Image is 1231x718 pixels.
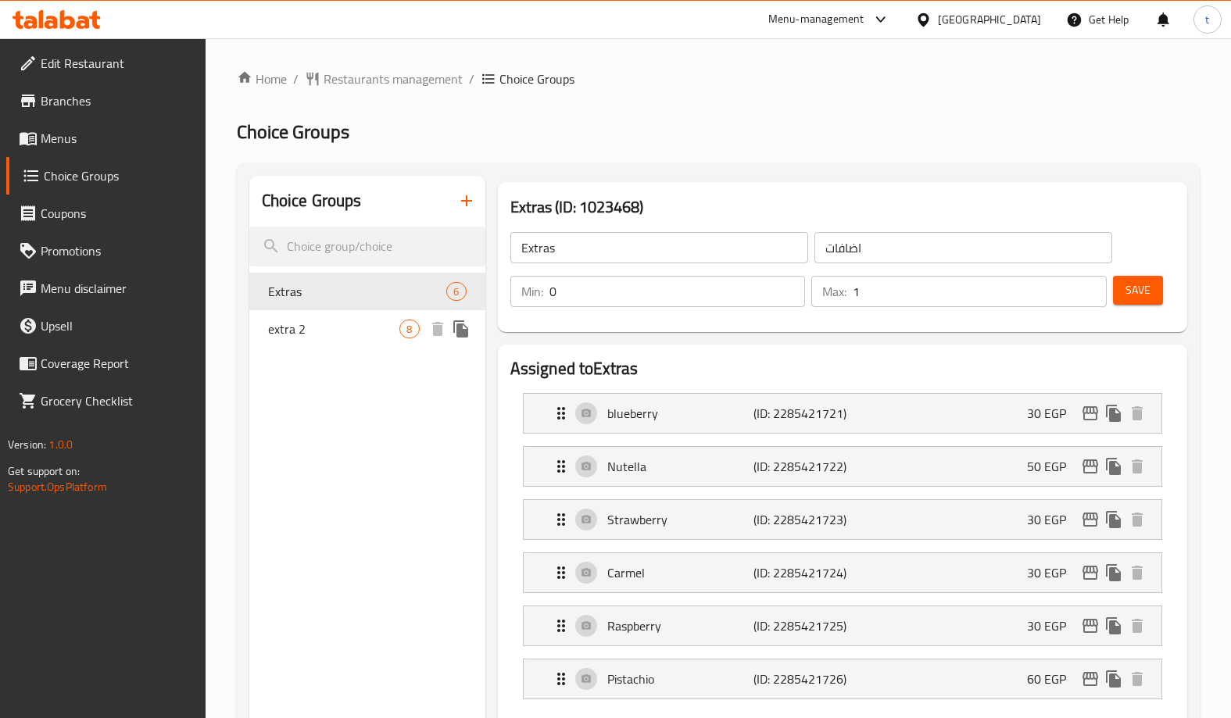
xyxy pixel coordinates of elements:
p: 30 EGP [1027,404,1079,423]
li: Expand [510,546,1175,599]
button: edit [1079,455,1102,478]
a: Branches [6,82,206,120]
span: 6 [447,284,465,299]
button: duplicate [1102,561,1125,584]
li: Expand [510,652,1175,705]
div: Extras6 [249,273,485,310]
span: t [1205,11,1209,28]
a: Choice Groups [6,157,206,195]
p: (ID: 2285421721) [753,404,851,423]
button: duplicate [1102,614,1125,638]
p: Carmel [607,563,754,582]
div: Expand [524,553,1161,592]
button: edit [1079,508,1102,531]
div: Menu-management [768,10,864,29]
span: Save [1125,280,1150,300]
a: Support.OpsPlatform [8,477,107,497]
div: Choices [399,320,419,338]
button: delete [1125,455,1149,478]
span: Extras [268,282,447,301]
a: Restaurants management [305,70,463,88]
button: duplicate [1102,667,1125,691]
button: delete [426,317,449,341]
button: duplicate [1102,508,1125,531]
button: edit [1079,561,1102,584]
p: 30 EGP [1027,616,1079,635]
div: [GEOGRAPHIC_DATA] [938,11,1041,28]
nav: breadcrumb [237,70,1200,88]
span: 8 [400,322,418,337]
li: Expand [510,387,1175,440]
div: Expand [524,659,1161,698]
li: Expand [510,440,1175,493]
span: Branches [41,91,193,110]
a: Coverage Report [6,345,206,382]
span: Get support on: [8,461,80,481]
li: / [293,70,299,88]
p: Max: [822,282,846,301]
span: Coupons [41,204,193,223]
button: edit [1079,667,1102,691]
div: Expand [524,394,1161,433]
p: 60 EGP [1027,670,1079,688]
button: edit [1079,614,1102,638]
p: Min: [521,282,543,301]
button: delete [1125,667,1149,691]
p: (ID: 2285421724) [753,563,851,582]
span: Choice Groups [499,70,574,88]
p: Nutella [607,457,754,476]
button: delete [1125,614,1149,638]
button: delete [1125,402,1149,425]
h3: Extras (ID: 1023468) [510,195,1175,220]
span: 1.0.0 [48,434,73,455]
span: Edit Restaurant [41,54,193,73]
li: Expand [510,599,1175,652]
li: / [469,70,474,88]
span: extra 2 [268,320,400,338]
button: edit [1079,402,1102,425]
li: Expand [510,493,1175,546]
p: (ID: 2285421725) [753,616,851,635]
a: Menu disclaimer [6,270,206,307]
p: 30 EGP [1027,510,1079,529]
button: duplicate [1102,402,1125,425]
p: Strawberry [607,510,754,529]
h2: Choice Groups [262,189,362,213]
button: duplicate [1102,455,1125,478]
div: extra 28deleteduplicate [249,310,485,348]
p: (ID: 2285421726) [753,670,851,688]
div: Expand [524,447,1161,486]
a: Promotions [6,232,206,270]
a: Home [237,70,287,88]
p: 50 EGP [1027,457,1079,476]
button: delete [1125,561,1149,584]
p: (ID: 2285421722) [753,457,851,476]
input: search [249,227,485,266]
span: Coverage Report [41,354,193,373]
div: Choices [446,282,466,301]
p: blueberry [607,404,754,423]
a: Coupons [6,195,206,232]
a: Edit Restaurant [6,45,206,82]
button: duplicate [449,317,473,341]
span: Version: [8,434,46,455]
span: Menu disclaimer [41,279,193,298]
p: 30 EGP [1027,563,1079,582]
button: Save [1113,276,1163,305]
span: Choice Groups [237,114,349,149]
span: Choice Groups [44,166,193,185]
a: Grocery Checklist [6,382,206,420]
p: Pistachio [607,670,754,688]
p: Raspberry [607,616,754,635]
span: Menus [41,129,193,148]
div: Expand [524,500,1161,539]
span: Upsell [41,316,193,335]
span: Restaurants management [324,70,463,88]
a: Upsell [6,307,206,345]
h2: Assigned to Extras [510,357,1175,380]
p: (ID: 2285421723) [753,510,851,529]
a: Menus [6,120,206,157]
button: delete [1125,508,1149,531]
div: Expand [524,606,1161,645]
span: Promotions [41,241,193,260]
